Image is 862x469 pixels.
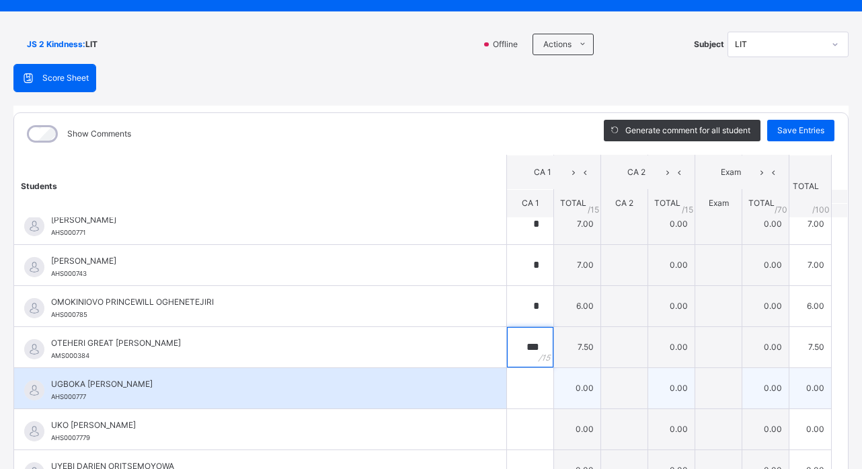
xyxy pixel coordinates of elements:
[85,38,97,50] span: LIT
[51,337,476,349] span: OTEHERI GREAT [PERSON_NAME]
[24,339,44,359] img: default.svg
[51,229,85,236] span: AHS000771
[654,198,680,208] span: TOTAL
[560,198,586,208] span: TOTAL
[625,124,750,137] span: Generate comment for all student
[648,367,695,408] td: 0.00
[588,203,599,215] span: / 15
[648,244,695,285] td: 0.00
[27,38,85,50] span: JS 2 Kindness :
[789,326,832,367] td: 7.50
[705,166,756,178] span: Exam
[554,326,601,367] td: 7.50
[42,72,89,84] span: Score Sheet
[611,166,662,178] span: CA 2
[748,198,775,208] span: TOTAL
[67,128,131,140] label: Show Comments
[812,203,830,215] span: /100
[24,380,44,400] img: default.svg
[51,434,90,441] span: AHS0007779
[742,408,789,449] td: 0.00
[51,393,86,400] span: AHS000777
[522,198,539,208] span: CA 1
[51,352,89,359] span: AMS000384
[24,257,44,277] img: default.svg
[24,216,44,236] img: default.svg
[554,244,601,285] td: 7.00
[682,203,693,215] span: / 15
[51,311,87,318] span: AHS000785
[648,203,695,244] td: 0.00
[21,180,57,190] span: Students
[789,244,832,285] td: 7.00
[554,203,601,244] td: 7.00
[742,203,789,244] td: 0.00
[51,214,476,226] span: [PERSON_NAME]
[51,270,87,277] span: AHS000743
[777,124,824,137] span: Save Entries
[789,155,832,217] th: TOTAL
[554,408,601,449] td: 0.00
[543,38,572,50] span: Actions
[789,408,832,449] td: 0.00
[554,285,601,326] td: 6.00
[709,198,729,208] span: Exam
[51,296,476,308] span: OMOKINIOVO PRINCEWILL OGHENETEJIRI
[775,203,787,215] span: / 70
[648,326,695,367] td: 0.00
[648,408,695,449] td: 0.00
[742,244,789,285] td: 0.00
[554,367,601,408] td: 0.00
[789,203,832,244] td: 7.00
[742,326,789,367] td: 0.00
[51,255,476,267] span: [PERSON_NAME]
[51,378,476,390] span: UGBOKA [PERSON_NAME]
[492,38,526,50] span: Offline
[24,298,44,318] img: default.svg
[24,421,44,441] img: default.svg
[694,38,724,50] span: Subject
[742,367,789,408] td: 0.00
[51,419,476,431] span: UKO [PERSON_NAME]
[648,285,695,326] td: 0.00
[742,285,789,326] td: 0.00
[615,198,633,208] span: CA 2
[789,367,832,408] td: 0.00
[789,285,832,326] td: 6.00
[735,38,824,50] div: LIT
[517,166,567,178] span: CA 1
